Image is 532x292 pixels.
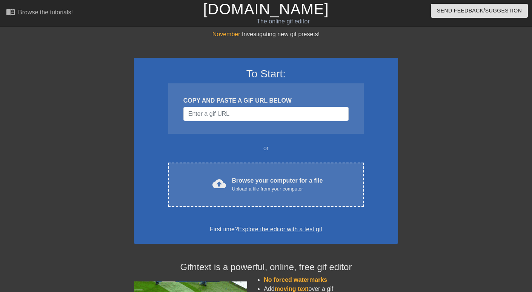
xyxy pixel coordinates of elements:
[232,185,323,193] div: Upload a file from your computer
[134,30,398,39] div: Investigating new gif presets!
[134,262,398,273] h4: Gifntext is a powerful, online, free gif editor
[431,4,528,18] button: Send Feedback/Suggestion
[212,177,226,191] span: cloud_upload
[18,9,73,15] div: Browse the tutorials!
[437,6,522,15] span: Send Feedback/Suggestion
[154,144,378,153] div: or
[181,17,385,26] div: The online gif editor
[275,286,309,292] span: moving text
[144,68,388,80] h3: To Start:
[264,277,327,283] span: No forced watermarks
[144,225,388,234] div: First time?
[6,7,73,19] a: Browse the tutorials!
[238,226,322,232] a: Explore the editor with a test gif
[232,176,323,193] div: Browse your computer for a file
[203,1,329,17] a: [DOMAIN_NAME]
[212,31,242,37] span: November:
[6,7,15,16] span: menu_book
[183,96,349,105] div: COPY AND PASTE A GIF URL BELOW
[183,107,349,121] input: Username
